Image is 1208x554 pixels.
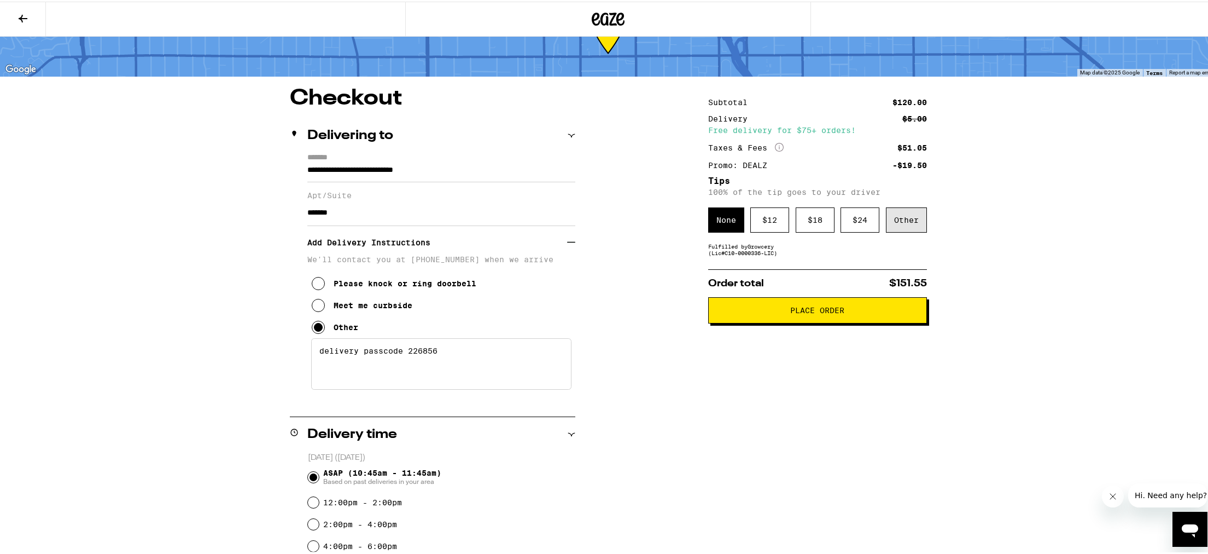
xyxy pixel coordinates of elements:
iframe: Close message [1102,484,1124,506]
div: Please knock or ring doorbell [334,278,476,286]
span: Map data ©2025 Google [1080,68,1140,74]
p: We'll contact you at [PHONE_NUMBER] when we arrive [307,253,575,262]
div: $120.00 [892,97,927,105]
h1: Checkout [290,86,575,108]
button: Please knock or ring doorbell [312,271,476,293]
div: Promo: DEALZ [708,160,775,168]
div: 57-117 min [593,20,623,61]
iframe: Message from company [1128,482,1207,506]
span: Order total [708,277,764,287]
div: $ 12 [750,206,789,231]
span: $151.55 [889,277,927,287]
div: Meet me curbside [334,299,412,308]
h2: Delivering to [307,128,393,141]
span: ASAP (10:45am - 11:45am) [323,467,441,484]
label: 2:00pm - 4:00pm [323,518,397,527]
button: Place Order [708,296,927,322]
label: Apt/Suite [307,189,575,198]
p: 100% of the tip goes to your driver [708,186,927,195]
iframe: Button to launch messaging window [1172,510,1207,545]
div: Delivery [708,113,755,121]
a: Terms [1146,68,1163,74]
div: Other [334,321,358,330]
div: Subtotal [708,97,755,105]
label: 4:00pm - 6:00pm [323,540,397,549]
div: $5.00 [902,113,927,121]
span: Place Order [790,305,844,313]
div: $ 18 [796,206,834,231]
button: Other [312,315,358,337]
div: -$19.50 [892,160,927,168]
div: Fulfilled by Growcery (Lic# C10-0000336-LIC ) [708,241,927,255]
div: Other [886,206,927,231]
h2: Delivery time [307,426,397,440]
div: None [708,206,744,231]
p: [DATE] ([DATE]) [308,451,575,461]
span: Based on past deliveries in your area [323,476,441,484]
label: 12:00pm - 2:00pm [323,497,402,505]
h5: Tips [708,175,927,184]
div: $ 24 [841,206,879,231]
a: Open this area in Google Maps (opens a new window) [3,61,39,75]
h3: Add Delivery Instructions [307,228,567,253]
div: Taxes & Fees [708,141,784,151]
div: Free delivery for $75+ orders! [708,125,927,132]
img: Google [3,61,39,75]
button: Meet me curbside [312,293,412,315]
div: $51.05 [897,142,927,150]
